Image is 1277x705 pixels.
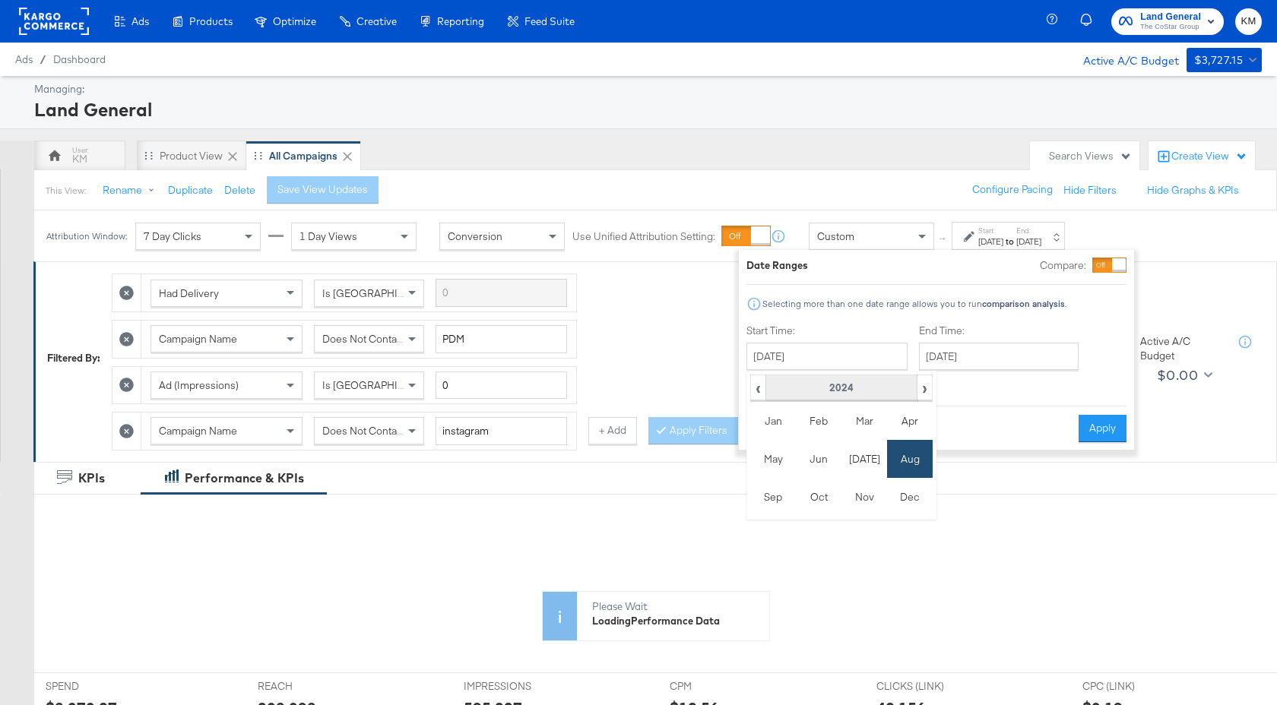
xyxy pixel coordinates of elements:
[159,332,237,346] span: Campaign Name
[160,149,223,163] div: Product View
[1235,8,1262,35] button: KM
[1067,48,1179,71] div: Active A/C Budget
[72,152,87,166] div: KM
[269,149,337,163] div: All Campaigns
[936,236,950,242] span: ↑
[437,15,484,27] span: Reporting
[46,231,128,242] div: Attribution Window:
[1063,183,1117,198] button: Hide Filters
[1111,8,1224,35] button: Land GeneralThe CoStar Group
[34,82,1258,96] div: Managing:
[322,424,405,438] span: Does Not Contain
[1140,21,1201,33] span: The CoStar Group
[1151,363,1215,387] button: $0.00
[817,229,854,243] span: Custom
[887,440,933,478] td: Aug
[1187,48,1262,72] button: $3,727.15
[1171,149,1247,164] div: Create View
[47,351,100,365] div: Filtered By:
[919,324,1085,338] label: End Time:
[356,15,397,27] span: Creative
[796,402,841,440] td: Feb
[224,183,255,198] button: Delete
[750,440,796,478] td: May
[1147,183,1239,198] button: Hide Graphs & KPIs
[588,417,637,444] button: + Add
[189,15,233,27] span: Products
[78,469,105,487] div: KPIs
[841,440,887,478] td: [DATE]
[273,15,316,27] span: Optimize
[978,226,1003,236] label: Start:
[962,176,1063,204] button: Configure Pacing
[299,229,357,243] span: 1 Day Views
[1003,236,1016,247] strong: to
[436,279,567,307] input: Enter a search term
[887,478,933,516] td: Dec
[1016,226,1041,236] label: End:
[1241,13,1256,30] span: KM
[448,229,502,243] span: Conversion
[322,332,405,346] span: Does Not Contain
[132,15,149,27] span: Ads
[92,177,171,204] button: Rename
[841,478,887,516] td: Nov
[168,183,213,198] button: Duplicate
[322,378,439,392] span: Is [GEOGRAPHIC_DATA]
[33,53,53,65] span: /
[144,151,153,160] div: Drag to reorder tab
[750,478,796,516] td: Sep
[436,325,567,353] input: Enter a search term
[144,229,201,243] span: 7 Day Clicks
[436,371,567,400] input: Enter a number
[752,376,765,399] span: ‹
[841,402,887,440] td: Mar
[322,286,439,300] span: Is [GEOGRAPHIC_DATA]
[524,15,575,27] span: Feed Suite
[15,53,33,65] span: Ads
[185,469,304,487] div: Performance & KPIs
[796,440,841,478] td: Jun
[1194,51,1244,70] div: $3,727.15
[918,376,931,399] span: ›
[796,478,841,516] td: Oct
[1140,334,1224,362] div: Active A/C Budget
[572,229,715,244] label: Use Unified Attribution Setting:
[887,402,933,440] td: Apr
[34,96,1258,122] div: Land General
[1140,9,1201,25] span: Land General
[436,417,567,445] input: Enter a search term
[746,258,808,273] div: Date Ranges
[750,402,796,440] td: Jan
[1157,364,1198,387] div: $0.00
[978,236,1003,248] div: [DATE]
[46,185,86,197] div: This View:
[1016,236,1041,248] div: [DATE]
[53,53,106,65] a: Dashboard
[1079,415,1126,442] button: Apply
[159,424,237,438] span: Campaign Name
[982,298,1065,309] strong: comparison analysis
[1049,149,1132,163] div: Search Views
[746,324,908,338] label: Start Time:
[765,375,917,401] th: 2024
[159,378,239,392] span: Ad (Impressions)
[762,299,1067,309] div: Selecting more than one date range allows you to run .
[159,286,219,300] span: Had Delivery
[1040,258,1086,273] label: Compare:
[254,151,262,160] div: Drag to reorder tab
